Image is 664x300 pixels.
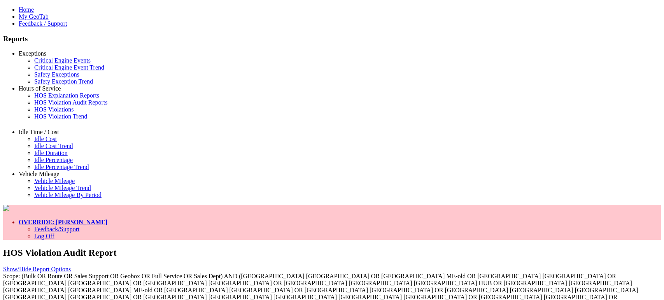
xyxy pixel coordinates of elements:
[19,50,46,57] a: Exceptions
[34,143,73,149] a: Idle Cost Trend
[3,248,661,258] h2: HOS Violation Audit Report
[34,57,91,64] a: Critical Engine Events
[34,64,104,71] a: Critical Engine Event Trend
[19,20,67,27] a: Feedback / Support
[34,178,75,184] a: Vehicle Mileage
[34,113,88,120] a: HOS Violation Trend
[34,92,99,99] a: HOS Explanation Reports
[34,99,108,106] a: HOS Violation Audit Reports
[19,171,59,177] a: Vehicle Mileage
[34,78,93,85] a: Safety Exception Trend
[34,233,54,239] a: Log Off
[3,35,661,43] h3: Reports
[34,192,102,198] a: Vehicle Mileage By Period
[34,157,73,163] a: Idle Percentage
[34,106,74,113] a: HOS Violations
[19,219,107,225] a: OVERRIDE: [PERSON_NAME]
[3,266,71,272] a: Show/Hide Report Options
[3,205,9,211] img: pepsilogo.png
[19,6,34,13] a: Home
[19,13,49,20] a: My GeoTab
[34,185,91,191] a: Vehicle Mileage Trend
[34,136,57,142] a: Idle Cost
[19,85,61,92] a: Hours of Service
[34,226,79,232] a: Feedback/Support
[34,150,68,156] a: Idle Duration
[34,164,89,170] a: Idle Percentage Trend
[34,71,79,78] a: Safety Exceptions
[19,129,59,135] a: Idle Time / Cost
